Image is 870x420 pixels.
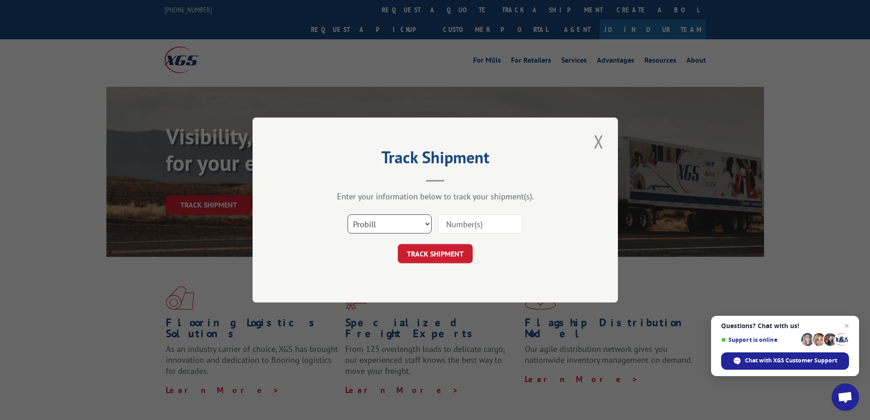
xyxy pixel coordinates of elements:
[398,244,473,263] button: TRACK SHIPMENT
[298,151,572,168] h2: Track Shipment
[721,352,849,370] span: Chat with XGS Customer Support
[832,383,859,411] a: Open chat
[591,129,606,154] button: Close modal
[438,214,522,234] input: Number(s)
[721,322,849,330] span: Questions? Chat with us!
[721,336,798,343] span: Support is online
[745,356,837,365] span: Chat with XGS Customer Support
[298,191,572,202] div: Enter your information below to track your shipment(s).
